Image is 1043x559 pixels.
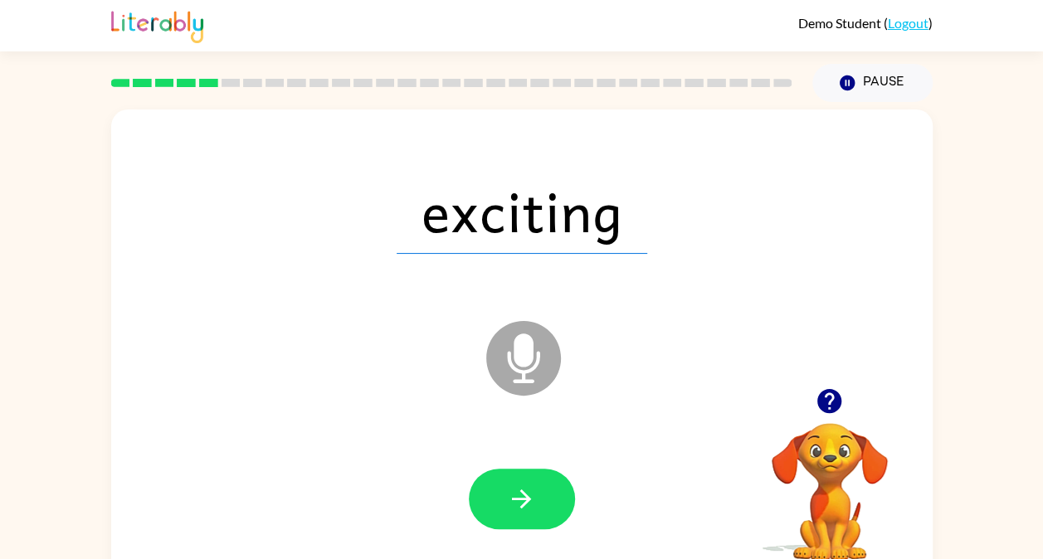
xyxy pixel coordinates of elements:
img: Literably [111,7,203,43]
span: Demo Student [798,15,884,31]
span: exciting [397,168,647,254]
div: ( ) [798,15,933,31]
a: Logout [888,15,928,31]
button: Pause [812,64,933,102]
